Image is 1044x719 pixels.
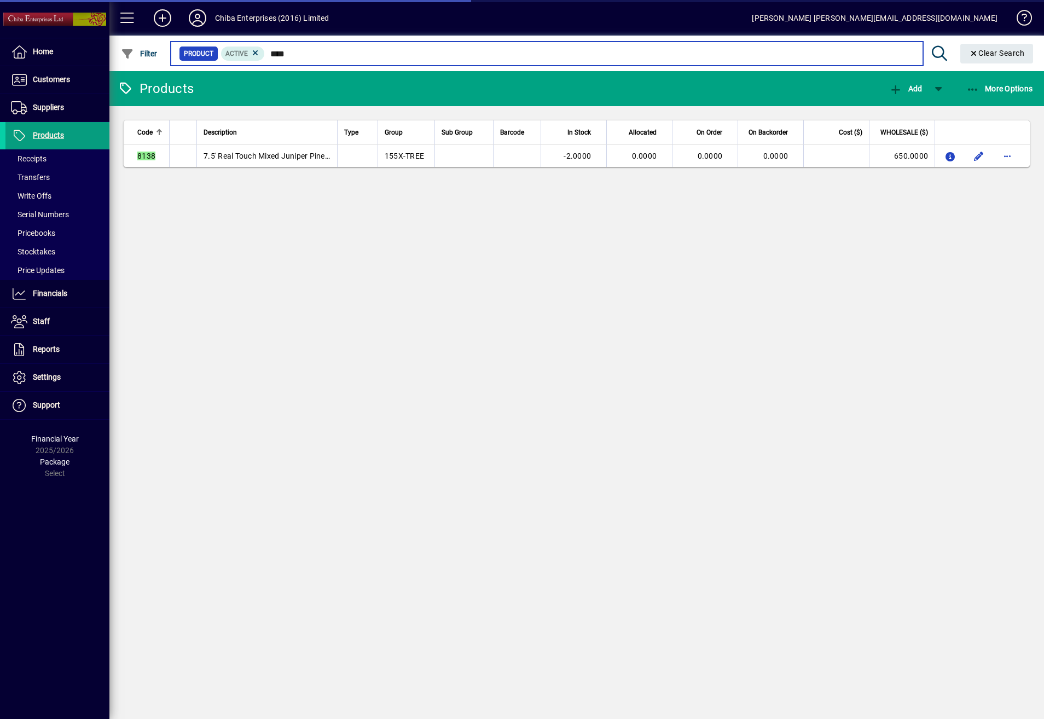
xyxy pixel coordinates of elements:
[33,345,60,353] span: Reports
[839,126,862,138] span: Cost ($)
[5,149,109,168] a: Receipts
[869,145,935,167] td: 650.0000
[180,8,215,28] button: Profile
[679,126,732,138] div: On Order
[385,152,424,160] span: 155X-TREE
[5,242,109,261] a: Stocktakes
[121,49,158,58] span: Filter
[5,392,109,419] a: Support
[11,173,50,182] span: Transfers
[11,229,55,237] span: Pricebooks
[204,126,237,138] span: Description
[137,126,163,138] div: Code
[11,247,55,256] span: Stocktakes
[225,50,248,57] span: Active
[5,187,109,205] a: Write Offs
[632,152,657,160] span: 0.0000
[344,126,371,138] div: Type
[11,192,51,200] span: Write Offs
[118,44,160,63] button: Filter
[960,44,1034,63] button: Clear
[5,280,109,308] a: Financials
[33,401,60,409] span: Support
[629,126,657,138] span: Allocated
[40,457,69,466] span: Package
[33,131,64,140] span: Products
[698,152,723,160] span: 0.0000
[500,126,524,138] span: Barcode
[880,126,928,138] span: WHOLESALE ($)
[145,8,180,28] button: Add
[184,48,213,59] span: Product
[5,94,109,121] a: Suppliers
[5,224,109,242] a: Pricebooks
[548,126,601,138] div: In Stock
[966,84,1033,93] span: More Options
[33,289,67,298] span: Financials
[5,205,109,224] a: Serial Numbers
[33,373,61,381] span: Settings
[5,168,109,187] a: Transfers
[5,308,109,335] a: Staff
[33,103,64,112] span: Suppliers
[763,152,788,160] span: 0.0000
[749,126,788,138] span: On Backorder
[999,147,1016,165] button: More options
[5,336,109,363] a: Reports
[964,79,1036,98] button: More Options
[31,434,79,443] span: Financial Year
[889,84,922,93] span: Add
[385,126,403,138] span: Group
[5,261,109,280] a: Price Updates
[385,126,428,138] div: Group
[564,152,591,160] span: -2.0000
[5,66,109,94] a: Customers
[697,126,722,138] span: On Order
[204,126,330,138] div: Description
[5,364,109,391] a: Settings
[11,266,65,275] span: Price Updates
[11,154,47,163] span: Receipts
[886,79,925,98] button: Add
[1008,2,1030,38] a: Knowledge Base
[567,126,591,138] span: In Stock
[118,80,194,97] div: Products
[137,126,153,138] span: Code
[11,210,69,219] span: Serial Numbers
[221,47,265,61] mat-chip: Activation Status: Active
[33,317,50,326] span: Staff
[344,126,358,138] span: Type
[745,126,798,138] div: On Backorder
[137,152,155,160] em: 8138
[33,47,53,56] span: Home
[500,126,534,138] div: Barcode
[970,147,988,165] button: Edit
[442,126,473,138] span: Sub Group
[5,38,109,66] a: Home
[969,49,1025,57] span: Clear Search
[33,75,70,84] span: Customers
[215,9,329,27] div: Chiba Enterprises (2016) Limited
[613,126,666,138] div: Allocated
[752,9,997,27] div: [PERSON_NAME] [PERSON_NAME][EMAIL_ADDRESS][DOMAIN_NAME]
[442,126,486,138] div: Sub Group
[204,152,461,160] span: 7.5' Real Touch Mixed Juniper Pine Tree with 1500 LED Lights & 3913 Tips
